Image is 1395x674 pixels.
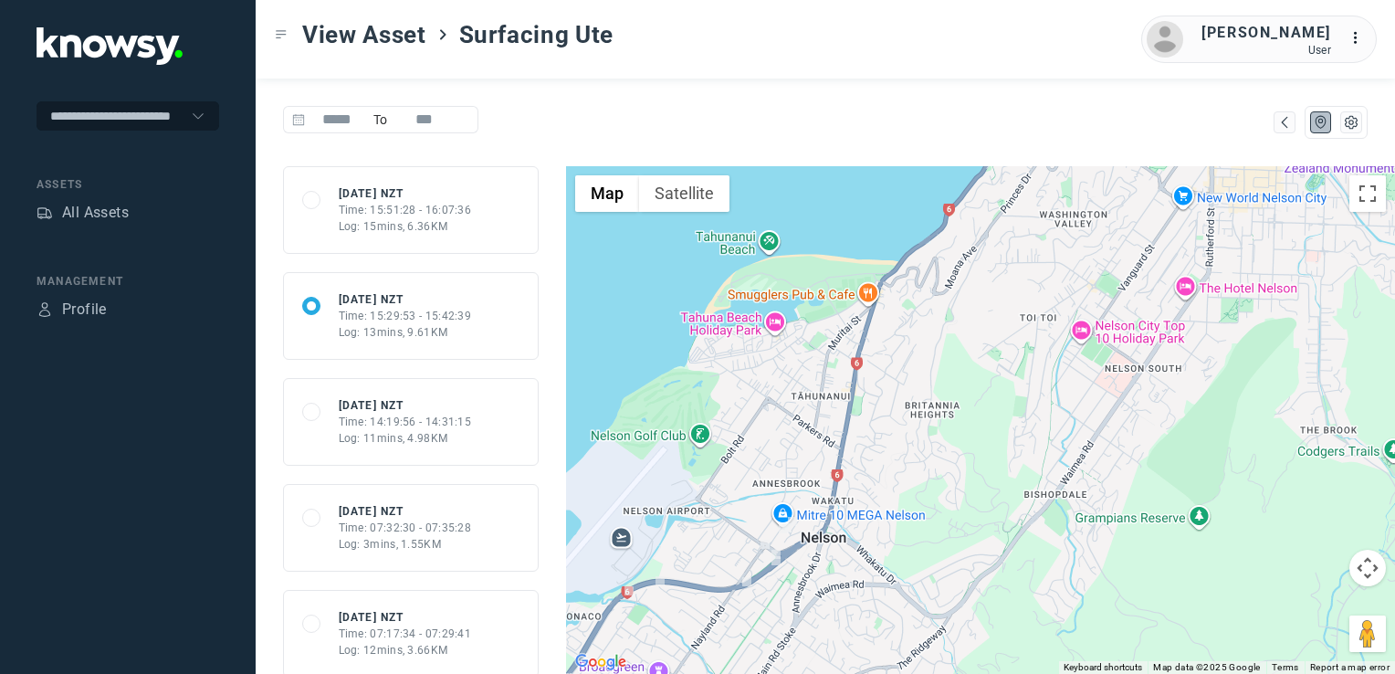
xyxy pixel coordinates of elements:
button: Show satellite imagery [639,175,729,212]
div: User [1201,44,1331,57]
span: To [369,106,393,133]
button: Toggle fullscreen view [1349,175,1386,212]
div: [PERSON_NAME] [1201,22,1331,44]
div: : [1349,27,1371,49]
img: Google [571,650,631,674]
img: avatar.png [1147,21,1183,58]
tspan: ... [1350,31,1369,45]
div: Profile [62,299,107,321]
div: Map [1276,114,1293,131]
div: Time: 15:29:53 - 15:42:39 [339,308,472,324]
span: Map data ©2025 Google [1153,662,1260,672]
div: [DATE] NZT [339,397,472,414]
img: Application Logo [37,27,183,65]
div: Time: 07:32:30 - 07:35:28 [339,520,472,536]
div: All Assets [62,202,129,224]
a: ProfileProfile [37,299,107,321]
a: Terms [1272,662,1299,672]
div: Profile [37,301,53,318]
div: [DATE] NZT [339,291,472,308]
div: Toggle Menu [275,28,288,41]
div: : [1349,27,1371,52]
div: Log: 3mins, 1.55KM [339,536,472,553]
div: Time: 07:17:34 - 07:29:41 [339,626,472,642]
button: Drag Pegman onto the map to open Street View [1349,616,1386,652]
div: Assets [37,176,219,193]
div: Map [1313,114,1329,131]
div: List [1343,114,1359,131]
div: [DATE] NZT [339,185,472,202]
button: Map camera controls [1349,550,1386,586]
div: Log: 12mins, 3.66KM [339,642,472,658]
div: > [435,27,450,42]
div: Assets [37,205,53,221]
button: Show street map [575,175,639,212]
a: Open this area in Google Maps (opens a new window) [571,650,631,674]
div: [DATE] NZT [339,609,472,626]
span: Surfacing Ute [459,18,614,51]
div: Log: 13mins, 9.61KM [339,324,472,341]
div: Log: 11mins, 4.98KM [339,430,472,447]
a: AssetsAll Assets [37,202,129,224]
div: [DATE] NZT [339,503,472,520]
span: View Asset [302,18,426,51]
div: Management [37,273,219,290]
div: Time: 15:51:28 - 16:07:36 [339,202,472,218]
div: Time: 14:19:56 - 14:31:15 [339,414,472,430]
a: Report a map error [1310,662,1390,672]
button: Keyboard shortcuts [1064,661,1142,674]
div: Log: 15mins, 6.36KM [339,218,472,235]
